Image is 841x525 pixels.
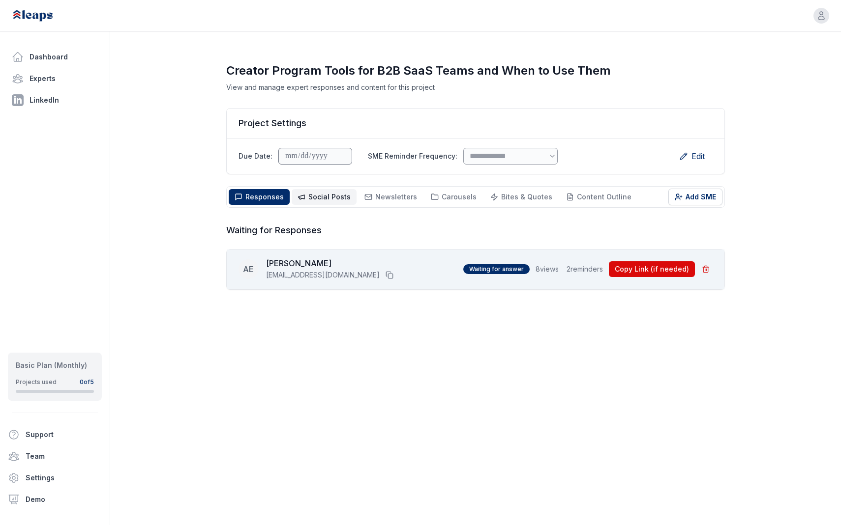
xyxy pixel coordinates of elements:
button: Support [4,425,98,444]
label: SME Reminder Frequency: [368,151,457,161]
a: Experts [8,69,102,88]
img: Leaps [12,5,75,27]
button: Carousels [425,189,482,205]
a: Dashboard [8,47,102,67]
button: Remove SME [699,262,713,276]
span: Responses [245,193,284,201]
span: Newsletters [375,193,417,201]
h1: Creator Program Tools for B2B SaaS Teams and When to Use Them [226,63,725,79]
a: Settings [4,468,106,488]
span: [EMAIL_ADDRESS][DOMAIN_NAME] [266,270,380,280]
a: Demo [4,490,106,509]
div: 0 of 5 [80,378,94,386]
button: Add SME [668,189,722,205]
a: Team [4,446,106,466]
span: Social Posts [308,193,351,201]
span: Content Outline [577,193,631,201]
h2: Project Settings [239,116,713,130]
span: 2 reminders [567,264,603,274]
div: AE [239,259,258,279]
button: Bites & Quotes [484,189,558,205]
div: Projects used [16,378,57,386]
span: Bites & Quotes [501,193,552,201]
span: Carousels [442,193,477,201]
button: Content Outline [560,189,637,205]
button: Copy Link (if needed) [609,261,695,277]
span: Edit [691,150,705,162]
button: Edit [672,146,713,166]
h3: [PERSON_NAME] [266,257,395,269]
button: Social Posts [292,189,357,205]
p: View and manage expert responses and content for this project [226,83,725,92]
span: 8 views [536,264,559,274]
button: Responses [229,189,290,205]
label: Due Date: [239,151,272,161]
a: LinkedIn [8,90,102,110]
h3: Waiting for Responses [226,223,725,237]
span: Waiting for answer [463,264,530,274]
div: Basic Plan (Monthly) [16,360,94,370]
button: Newsletters [359,189,423,205]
